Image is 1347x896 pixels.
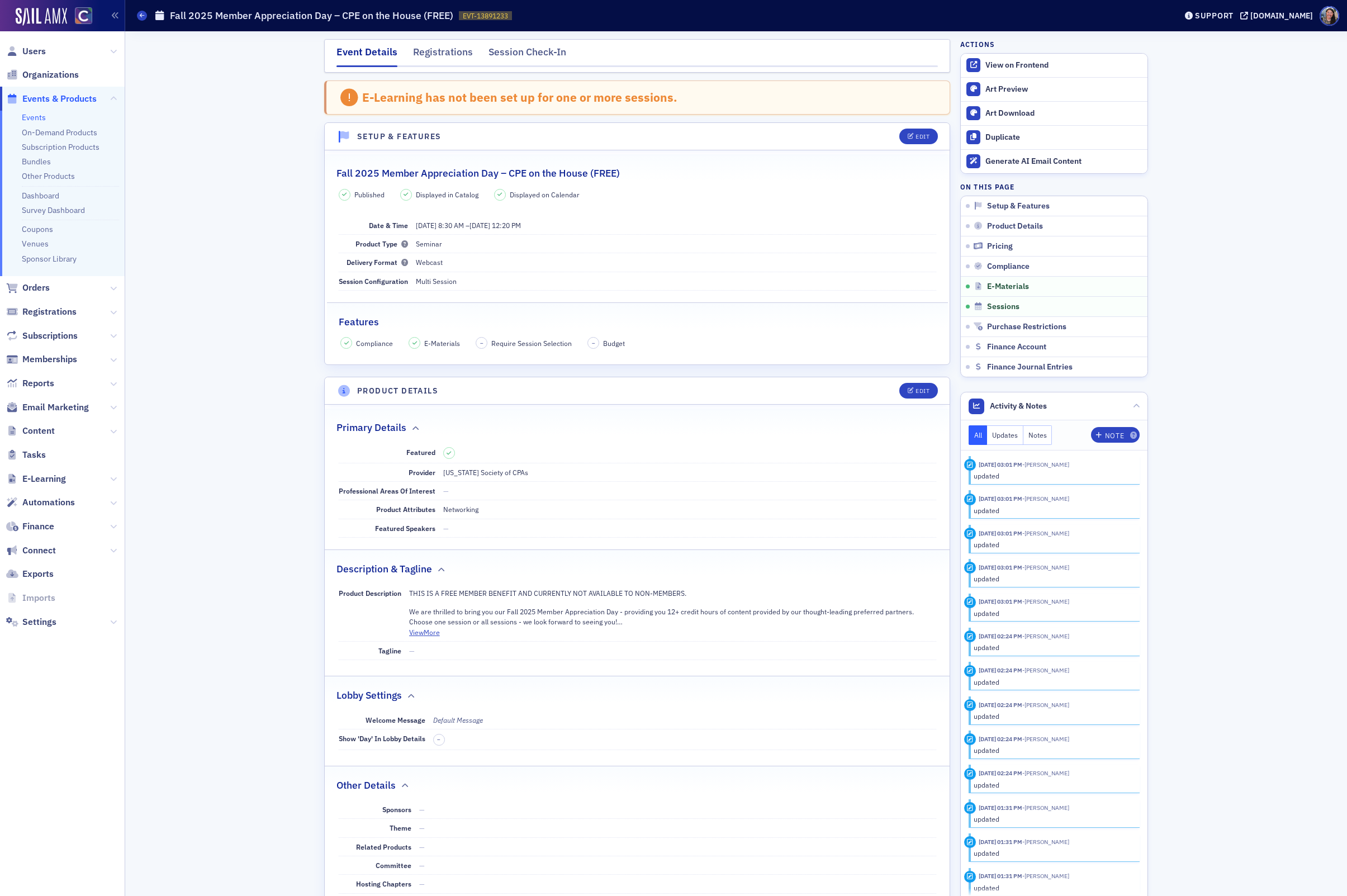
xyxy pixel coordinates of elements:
a: Venues [22,239,49,249]
div: Art Preview [985,84,1142,94]
span: [US_STATE] Society of CPAs [443,468,528,477]
a: Art Download [961,101,1147,125]
a: Exports [6,568,54,580]
span: — [419,842,425,851]
span: Provider [409,468,435,477]
span: Product Details [987,221,1043,231]
span: [DATE] [469,221,490,230]
span: Show 'Day' in Lobby Details [339,734,425,743]
button: ViewMore [409,627,440,637]
div: Note [1105,433,1124,439]
div: Support [1195,11,1234,21]
span: Activity & Notes [990,400,1047,412]
h4: On this page [960,182,1148,192]
button: All [969,425,988,445]
time: 10/7/2025 01:31 PM [979,804,1022,812]
span: Session Configuration [339,277,408,286]
button: Edit [899,383,938,399]
span: Multi Session [416,277,457,286]
time: 10/10/2025 02:24 PM [979,632,1022,640]
a: Coupons [22,224,53,234]
time: 10/10/2025 03:01 PM [979,461,1022,468]
span: E-Materials [987,282,1029,292]
a: Other Products [22,171,75,181]
div: Duplicate [985,132,1142,143]
img: SailAMX [16,8,67,26]
div: Update [964,459,976,471]
span: – [480,339,483,347]
a: On-Demand Products [22,127,97,138]
span: Displayed on Calendar [510,189,580,200]
div: Update [964,494,976,505]
div: updated [974,573,1132,584]
span: Orders [22,282,50,294]
span: Displayed in Catalog [416,189,478,200]
time: 10/10/2025 02:24 PM [979,701,1022,709]
a: Content [6,425,55,437]
span: Tiffany Carson [1022,701,1069,709]
span: Product Description [339,589,401,598]
span: Seminar [416,239,442,248]
div: updated [974,677,1132,687]
span: Tiffany Carson [1022,804,1069,812]
span: Finance Account [987,342,1046,352]
span: Tiffany Carson [1022,598,1069,605]
div: Session Check-In [488,45,566,65]
img: SailAMX [75,7,92,25]
span: Hosting Chapters [356,879,411,888]
span: Connect [22,544,56,557]
div: Update [964,802,976,814]
div: updated [974,505,1132,515]
span: Date & Time [369,221,408,230]
div: updated [974,539,1132,549]
time: 10/7/2025 01:31 PM [979,872,1022,880]
a: Events & Products [6,93,97,105]
span: Content [22,425,55,437]
a: Memberships [6,353,77,366]
a: Orders [6,282,50,294]
span: Professional Areas Of Interest [339,486,435,495]
span: Tagline [378,646,401,655]
span: Tasks [22,449,46,461]
h2: Features [339,315,379,329]
div: [DOMAIN_NAME] [1250,11,1313,21]
a: Users [6,45,46,58]
span: Tiffany Carson [1022,735,1069,743]
time: 12:20 PM [492,221,521,230]
time: 10/10/2025 02:24 PM [979,666,1022,674]
div: Edit [916,134,929,140]
time: 10/10/2025 02:24 PM [979,735,1022,743]
span: Exports [22,568,54,580]
span: Purchase Restrictions [987,322,1066,332]
span: Published [354,189,385,200]
div: E-Learning has not been set up for one or more sessions. [362,90,677,105]
span: Tiffany Carson [1022,495,1069,502]
span: Tiffany Carson [1022,838,1069,846]
a: Subscriptions [6,330,78,342]
span: Tiffany Carson [1022,872,1069,880]
span: Subscriptions [22,330,78,342]
span: — [419,805,425,814]
h4: Product Details [357,385,438,397]
div: Update [964,768,976,780]
p: THIS IS A FREE MEMBER BENEFIT AND CURRENTLY NOT AVAILABLE TO NON-MEMBERS. [409,588,936,598]
span: Tiffany Carson [1022,769,1069,777]
span: Automations [22,496,75,509]
span: Product Attributes [376,505,435,514]
span: Budget [603,338,625,348]
span: Require Session Selection [491,338,572,348]
a: Sponsor Library [22,254,77,264]
div: Update [964,596,976,608]
a: Reports [6,377,54,390]
div: View on Frontend [985,60,1142,70]
div: Event Details [336,45,397,67]
span: Finance Journal Entries [987,362,1073,372]
span: Tiffany Carson [1022,461,1069,468]
div: updated [974,471,1132,481]
span: Setup & Features [987,201,1050,211]
div: Art Download [985,108,1142,118]
a: Email Marketing [6,401,89,414]
div: Edit [916,388,929,394]
span: [DATE] [416,221,437,230]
